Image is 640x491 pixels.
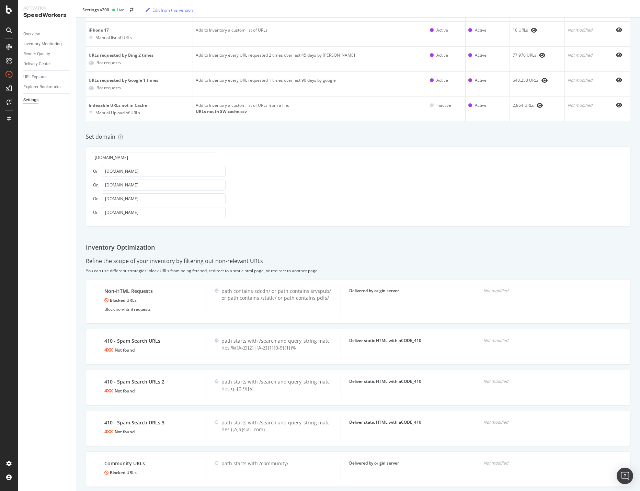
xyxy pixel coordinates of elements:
[23,73,71,81] a: URL Explorer
[86,243,630,252] div: Inventory Optimization
[436,77,448,83] div: Active
[92,209,99,215] div: Or
[92,168,99,174] div: Or
[86,133,630,141] div: Set domain
[23,73,47,81] div: URL Explorer
[95,35,132,41] div: Manual list of URLs
[104,388,198,394] div: Not found
[86,257,263,265] div: Refine the scope of your inventory by filtering out non-relevant URLs
[436,102,451,109] div: Inactive
[483,378,601,384] div: Not modified
[152,7,193,13] div: Edit from this version
[221,460,332,467] div: path starts with /community/
[483,419,601,425] div: Not modified
[104,297,198,303] div: Blocked URLs
[349,288,467,294] div: Delivered by origin server
[616,27,622,33] div: eye
[617,468,633,484] div: Open Intercom Messenger
[104,288,198,295] div: Non-HTML Requests
[568,102,605,109] div: Not modified
[513,52,562,58] div: 77,970 URLs
[483,338,601,343] div: Not modified
[616,102,622,108] div: eye
[23,60,51,68] div: Delivery Center
[23,41,71,48] a: Inventory Monitoring
[436,27,448,33] div: Active
[349,378,467,384] div: Deliver static HTML with a CODE_410
[89,77,190,83] div: URLs requested by Google 1 times
[104,429,198,435] div: Not found
[537,103,543,108] div: eye
[221,338,332,351] div: path starts with /search and query_string matches %([A-Z]{2}|[A-Z]{1}[0-9]{1})%
[193,47,427,72] td: Add to Inventory every URL requested 2 times over last 45 days by [PERSON_NAME]
[616,52,622,58] div: eye
[104,338,198,344] div: 410 - Spam Search URLs
[616,77,622,83] div: eye
[541,78,548,83] div: eye
[221,288,332,301] div: path contains sdcdn/ or path contains srvspub/ or path contains /static/ or path contains pdfs/
[475,77,487,83] div: Active
[475,102,487,109] div: Active
[349,419,467,425] div: Deliver static HTML with a CODE_410
[23,5,70,11] div: Activation
[349,460,467,466] div: Delivered by origin server
[349,338,467,343] div: Deliver static HTML with a CODE_410
[96,60,121,66] div: Bot requests
[23,83,60,91] div: Explorer Bookmarks
[23,31,40,38] div: Overview
[143,4,193,15] button: Edit from this version
[539,53,545,58] div: eye
[95,110,140,116] div: Manual Upload of URLs
[196,102,424,109] div: Add to Inventory a custom list of URLs from a file:
[96,85,121,91] div: Bot requests
[436,52,448,58] div: Active
[568,77,605,83] div: Not modified
[23,60,71,68] a: Delivery Center
[23,50,71,58] a: Render Quality
[104,470,198,476] div: Blocked URLs
[193,72,427,97] td: Add to Inventory every URL requested 1 times over last 90 days by google
[82,7,109,13] div: Settings v200
[23,50,50,58] div: Render Quality
[92,182,99,188] div: Or
[513,77,562,83] div: 648,253 URLs
[475,27,487,33] div: Active
[221,378,332,392] div: path starts with /search and query_string matches q=[0-9]{5}
[513,27,562,33] div: 10 URLs
[23,96,38,104] div: Settings
[92,196,99,202] div: Or
[196,109,424,115] div: URLs not in SW cache.csv
[104,419,198,426] div: 410 - Spam Search URLs 3
[193,22,427,47] td: Add to Inventory a custom list of URLs
[23,96,71,104] a: Settings
[23,83,71,91] a: Explorer Bookmarks
[221,419,332,433] div: path starts with /search and query_string matches ([A,a]sia|.com)
[23,41,62,48] div: Inventory Monitoring
[483,288,601,294] div: Not modified
[475,52,487,58] div: Active
[513,102,562,109] div: 2,864 URLs
[568,52,605,58] div: Not modified
[130,8,134,12] div: arrow-right-arrow-left
[104,460,198,467] div: Community URLs
[568,27,605,33] div: Not modified
[531,27,537,33] div: eye
[89,102,190,109] div: Indexable URLs not in Cache
[104,347,198,353] div: Not found
[23,11,70,19] div: SpeedWorkers
[89,27,190,33] div: iPhone 17
[104,378,198,385] div: 410 - Spam Search URLs 2
[86,268,630,274] div: You can use different strategies: block URLs from being fetched, redirect to a static html page, ...
[117,7,124,13] div: Live
[483,460,601,466] div: Not modified
[89,52,190,58] div: URLs requested by Bing 2 times
[104,306,198,312] div: Block non-html requests
[23,31,71,38] a: Overview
